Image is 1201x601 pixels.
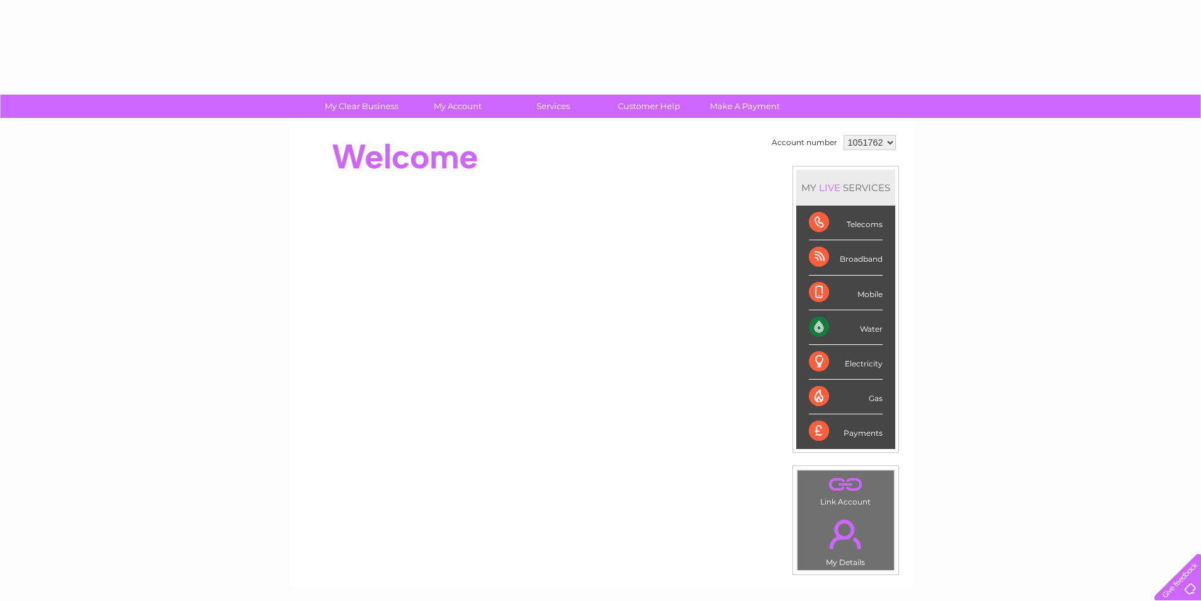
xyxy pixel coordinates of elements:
a: . [801,474,891,496]
div: Electricity [809,345,883,380]
div: LIVE [816,182,843,194]
div: Water [809,310,883,345]
a: My Account [405,95,509,118]
a: . [801,512,891,556]
div: Payments [809,414,883,448]
div: Mobile [809,276,883,310]
a: Make A Payment [693,95,797,118]
a: My Clear Business [310,95,414,118]
td: Account number [769,132,840,153]
a: Customer Help [597,95,701,118]
td: My Details [797,509,895,571]
a: Services [501,95,605,118]
td: Link Account [797,470,895,510]
div: MY SERVICES [796,170,895,206]
div: Telecoms [809,206,883,240]
div: Gas [809,380,883,414]
div: Broadband [809,240,883,275]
